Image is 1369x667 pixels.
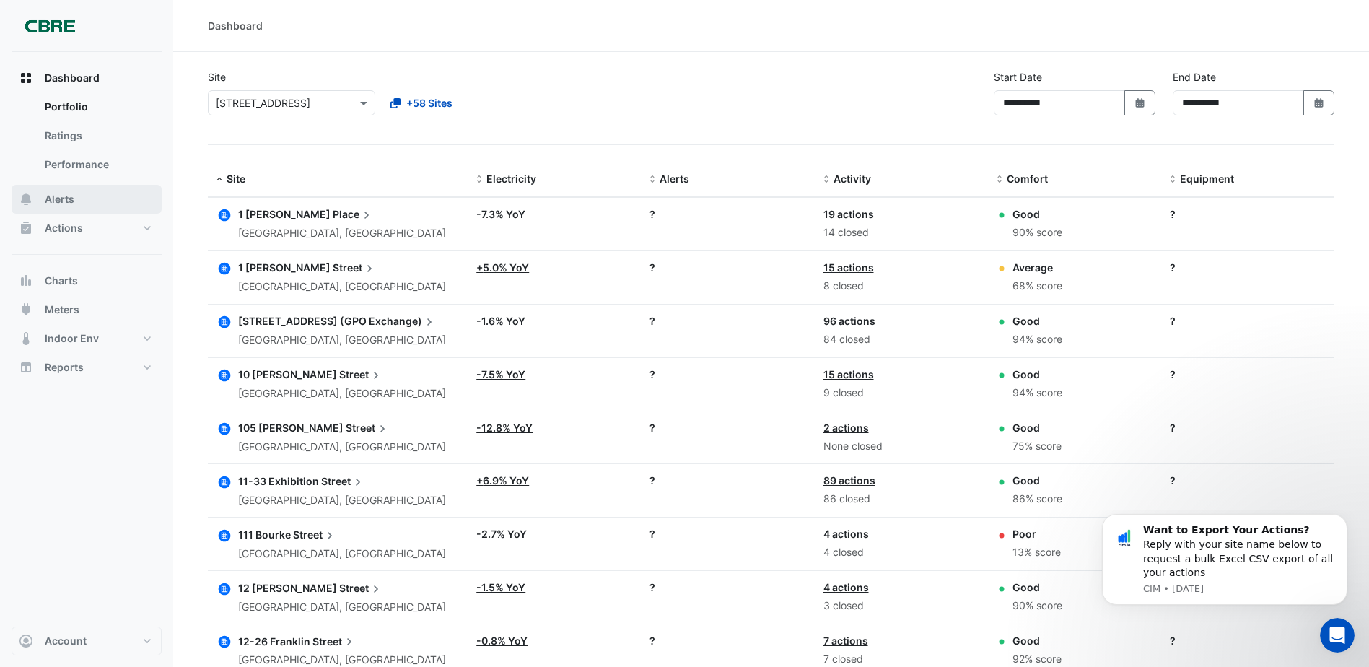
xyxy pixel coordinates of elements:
[45,71,100,85] span: Dashboard
[476,474,529,487] a: +6.9% YoY
[208,18,263,33] div: Dashboard
[12,295,162,324] button: Meters
[312,633,357,649] span: Street
[321,473,365,489] span: Street
[823,491,979,507] div: 86 closed
[476,635,528,647] a: -0.8% YoY
[1173,69,1216,84] label: End Date
[649,367,805,382] div: ?
[823,208,874,220] a: 19 actions
[823,315,875,327] a: 96 actions
[45,634,87,648] span: Account
[381,90,462,115] button: +58 Sites
[1012,473,1062,488] div: Good
[1180,173,1234,185] span: Equipment
[406,95,452,110] span: +58 Sites
[238,528,291,541] span: 111 Bourke
[823,278,979,295] div: 8 closed
[660,173,689,185] span: Alerts
[1012,367,1062,382] div: Good
[238,368,337,380] span: 10 [PERSON_NAME]
[12,64,162,92] button: Dashboard
[12,266,162,295] button: Charts
[1313,97,1326,109] fa-icon: Select Date
[1012,331,1062,348] div: 94% score
[1012,260,1062,275] div: Average
[476,368,525,380] a: -7.5% YoY
[17,12,82,40] img: Company Logo
[1170,260,1326,275] div: ?
[823,385,979,401] div: 9 closed
[823,635,868,647] a: 7 actions
[823,422,869,434] a: 2 actions
[45,360,84,375] span: Reports
[476,208,525,220] a: -7.3% YoY
[45,331,99,346] span: Indoor Env
[823,598,979,614] div: 3 closed
[238,546,446,562] div: [GEOGRAPHIC_DATA], [GEOGRAPHIC_DATA]
[1012,206,1062,222] div: Good
[649,206,805,222] div: ?
[1007,173,1048,185] span: Comfort
[649,260,805,275] div: ?
[293,526,337,542] span: Street
[823,261,874,274] a: 15 actions
[1012,491,1062,507] div: 86% score
[12,214,162,243] button: Actions
[476,581,525,593] a: -1.5% YoY
[238,315,367,327] span: [STREET_ADDRESS] (GPO
[19,331,33,346] app-icon: Indoor Env
[1012,526,1061,541] div: Poor
[1012,438,1062,455] div: 75% score
[238,492,446,509] div: [GEOGRAPHIC_DATA], [GEOGRAPHIC_DATA]
[238,261,331,274] span: 1 [PERSON_NAME]
[238,208,331,220] span: 1 [PERSON_NAME]
[823,528,869,540] a: 4 actions
[45,192,74,206] span: Alerts
[476,528,527,540] a: -2.7% YoY
[1012,633,1062,648] div: Good
[823,474,875,487] a: 89 actions
[649,473,805,488] div: ?
[1170,206,1326,222] div: ?
[12,324,162,353] button: Indoor Env
[823,224,979,241] div: 14 closed
[994,69,1042,84] label: Start Date
[649,526,805,541] div: ?
[1320,618,1355,653] iframe: Intercom live chat
[823,581,869,593] a: 4 actions
[834,173,871,185] span: Activity
[19,360,33,375] app-icon: Reports
[19,221,33,235] app-icon: Actions
[339,580,383,596] span: Street
[238,385,446,402] div: [GEOGRAPHIC_DATA], [GEOGRAPHIC_DATA]
[339,367,383,383] span: Street
[333,260,377,276] span: Street
[12,185,162,214] button: Alerts
[1012,420,1062,435] div: Good
[33,121,162,150] a: Ratings
[19,71,33,85] app-icon: Dashboard
[45,302,79,317] span: Meters
[1170,313,1326,328] div: ?
[486,173,536,185] span: Electricity
[238,475,319,487] span: 11-33 Exhibition
[823,544,979,561] div: 4 closed
[238,279,446,295] div: [GEOGRAPHIC_DATA], [GEOGRAPHIC_DATA]
[649,313,805,328] div: ?
[1134,97,1147,109] fa-icon: Select Date
[238,582,337,594] span: 12 [PERSON_NAME]
[649,633,805,648] div: ?
[238,225,446,242] div: [GEOGRAPHIC_DATA], [GEOGRAPHIC_DATA]
[19,274,33,288] app-icon: Charts
[1170,367,1326,382] div: ?
[1012,313,1062,328] div: Good
[1012,580,1062,595] div: Good
[823,438,979,455] div: None closed
[369,313,437,329] span: Exchange)
[333,206,374,222] span: Place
